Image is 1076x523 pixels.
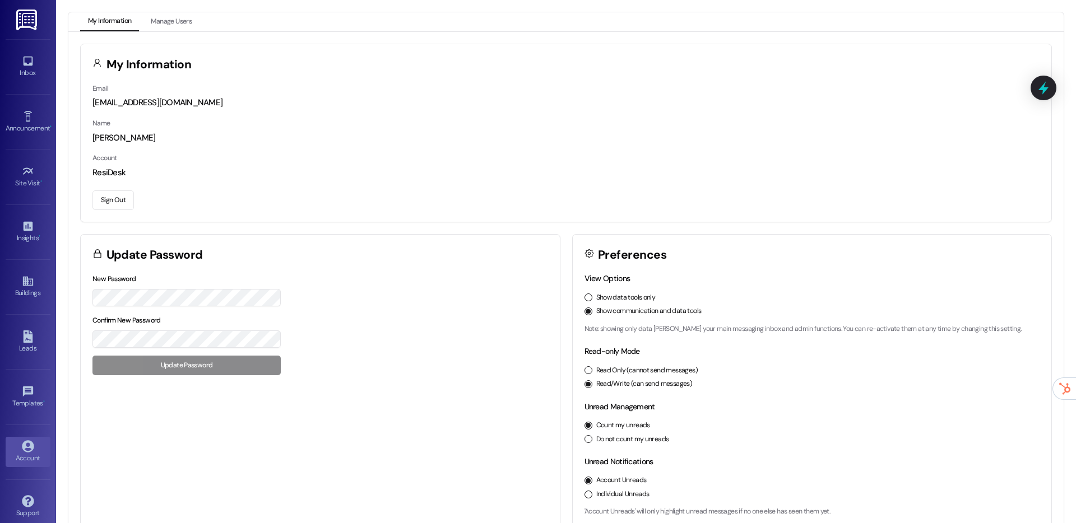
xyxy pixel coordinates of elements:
div: ResiDesk [92,167,1040,179]
span: • [43,398,45,405]
a: Inbox [6,52,50,82]
a: Buildings [6,272,50,302]
label: Read/Write (can send messages) [596,379,693,389]
a: Account [6,437,50,467]
label: Do not count my unreads [596,435,669,445]
label: View Options [585,273,630,283]
label: Unread Management [585,401,655,412]
label: Show data tools only [596,293,656,303]
span: • [40,178,42,185]
label: Count my unreads [596,421,650,431]
label: Read Only (cannot send messages) [596,366,698,376]
p: 'Account Unreads' will only highlight unread messages if no one else has seen them yet. [585,507,1040,517]
a: Leads [6,327,50,357]
a: Site Visit • [6,162,50,192]
div: [PERSON_NAME] [92,132,1040,144]
label: Account Unreads [596,475,647,485]
label: Confirm New Password [92,316,161,325]
label: Individual Unreads [596,489,650,499]
img: ResiDesk Logo [16,10,39,30]
div: [EMAIL_ADDRESS][DOMAIN_NAME] [92,97,1040,109]
label: Name [92,119,110,128]
button: Manage Users [143,12,200,31]
h3: My Information [106,59,192,71]
button: Sign Out [92,190,134,210]
label: Email [92,84,108,93]
a: Support [6,492,50,522]
a: Insights • [6,217,50,247]
p: Note: showing only data [PERSON_NAME] your main messaging inbox and admin functions. You can re-a... [585,324,1040,334]
span: • [39,232,40,240]
label: Show communication and data tools [596,306,702,316]
label: Read-only Mode [585,346,640,356]
label: New Password [92,274,136,283]
button: My Information [80,12,139,31]
label: Unread Notifications [585,456,653,466]
span: • [50,123,52,130]
h3: Update Password [106,249,203,261]
label: Account [92,153,117,162]
h3: Preferences [598,249,666,261]
a: Templates • [6,382,50,412]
